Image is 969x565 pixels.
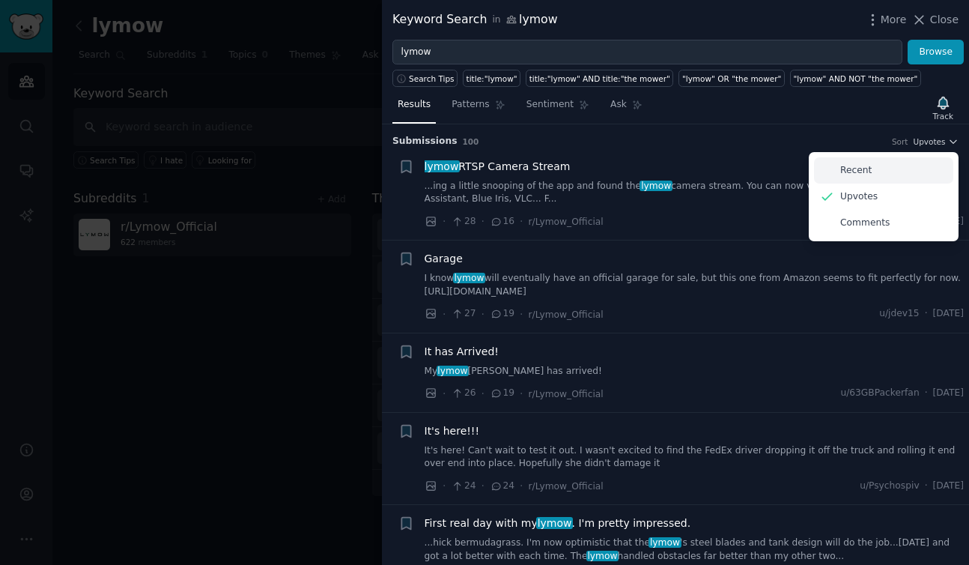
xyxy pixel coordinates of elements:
[437,366,470,376] span: lymow
[490,480,514,493] span: 24
[482,306,485,322] span: ·
[908,40,964,65] button: Browse
[520,214,523,229] span: ·
[392,70,458,87] button: Search Tips
[610,98,627,112] span: Ask
[425,537,965,563] a: ...hick bermudagrass. I'm now optimistic that thelymow's steel blades and tank design will do the...
[925,307,928,321] span: ·
[453,273,486,283] span: lymow
[443,306,446,322] span: ·
[520,306,523,322] span: ·
[443,386,446,402] span: ·
[425,272,965,298] a: I knowlymowwill eventually have an official garage for sale, but this one from Amazon seems to fi...
[881,12,907,28] span: More
[529,309,604,320] span: r/Lymow_Official
[933,111,953,121] div: Track
[425,365,965,378] a: Mylymow[PERSON_NAME] has arrived!
[933,387,964,400] span: [DATE]
[398,98,431,112] span: Results
[392,93,436,124] a: Results
[482,478,485,494] span: ·
[425,516,691,531] a: First real day with mylymow. I'm pretty impressed.
[443,478,446,494] span: ·
[425,423,480,439] a: It's here!!!
[490,387,514,400] span: 19
[840,387,919,400] span: u/63GBPackerfan
[865,12,907,28] button: More
[452,98,489,112] span: Patterns
[892,136,908,147] div: Sort
[446,93,510,124] a: Patterns
[925,480,928,493] span: ·
[463,137,479,146] span: 100
[425,251,463,267] a: Garage
[536,517,573,529] span: lymow
[423,160,460,172] span: lymow
[392,135,458,148] span: Submission s
[586,551,619,561] span: lymow
[467,73,517,84] div: title:"lymow"
[443,214,446,229] span: ·
[605,93,648,124] a: Ask
[482,386,485,402] span: ·
[425,344,499,360] a: It has Arrived!
[526,98,574,112] span: Sentiment
[425,444,965,471] a: It's here! Can't wait to test it out. I wasn't excited to find the FedEx driver dropping it off t...
[529,481,604,492] span: r/Lymow_Official
[392,40,902,65] input: Try a keyword related to your business
[490,307,514,321] span: 19
[529,389,604,399] span: r/Lymow_Official
[425,159,571,175] span: RTSP Camera Stream
[930,12,959,28] span: Close
[648,537,681,548] span: lymow
[879,307,919,321] span: u/jdev15
[529,217,604,227] span: r/Lymow_Official
[678,70,785,87] a: "lymow" OR "the mower"
[529,73,670,84] div: title:"lymow" AND title:"the mower"
[451,480,476,493] span: 24
[409,73,455,84] span: Search Tips
[425,159,571,175] a: lymowRTSP Camera Stream
[482,214,485,229] span: ·
[925,387,928,400] span: ·
[933,307,964,321] span: [DATE]
[520,386,523,402] span: ·
[913,136,959,147] button: Upvotes
[520,478,523,494] span: ·
[392,10,558,29] div: Keyword Search lymow
[933,480,964,493] span: [DATE]
[490,215,514,229] span: 16
[840,164,872,178] p: Recent
[451,215,476,229] span: 28
[526,70,673,87] a: title:"lymow" AND title:"the mower"
[682,73,782,84] div: "lymow" OR "the mower"
[790,70,921,87] a: "lymow" AND NOT "the mower"
[860,480,920,493] span: u/Psychospiv
[928,92,959,124] button: Track
[451,387,476,400] span: 26
[640,181,672,191] span: lymow
[463,70,520,87] a: title:"lymow"
[451,307,476,321] span: 27
[840,217,890,230] p: Comments
[793,73,917,84] div: "lymow" AND NOT "the mower"
[425,180,965,206] a: ...ing a little snooping of the app and found thelymowcamera stream. You can now view thelymowcam...
[521,93,595,124] a: Sentiment
[840,190,878,204] p: Upvotes
[425,516,691,531] span: First real day with my . I'm pretty impressed.
[911,12,959,28] button: Close
[492,13,500,27] span: in
[913,136,945,147] span: Upvotes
